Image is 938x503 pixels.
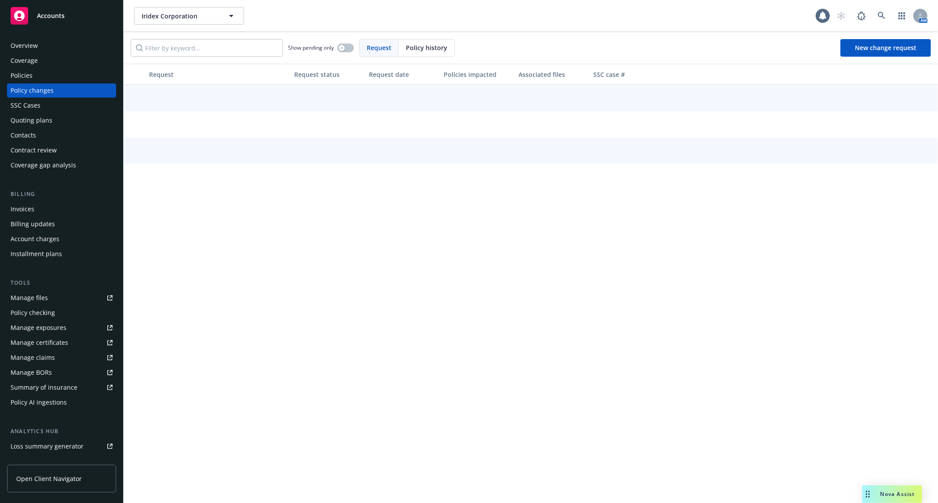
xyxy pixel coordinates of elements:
button: SSC case # [590,64,656,85]
span: Iridex Corporation [142,11,218,21]
a: Contacts [7,128,116,142]
div: Contract review [11,143,57,157]
div: SSC Cases [11,98,40,112]
a: Policies [7,69,116,83]
div: Policy checking [11,306,55,320]
a: SSC Cases [7,98,116,112]
div: Summary of insurance [11,380,77,394]
span: New change request [855,43,916,52]
button: Associated files [515,64,590,85]
div: Manage claims [11,351,55,365]
a: Manage exposures [7,321,116,335]
span: Accounts [37,12,65,19]
span: Nova Assist [880,490,915,498]
div: Installment plans [11,247,62,261]
a: Loss summary generator [7,439,116,453]
a: Account charges [7,232,116,246]
div: Drag to move [862,485,873,503]
button: Policies impacted [440,64,515,85]
a: Manage certificates [7,336,116,350]
div: Coverage [11,54,38,68]
div: Account charges [11,232,59,246]
div: Tools [7,279,116,287]
a: Policy changes [7,83,116,98]
div: Request [149,70,287,79]
a: Accounts [7,4,116,28]
a: Installment plans [7,247,116,261]
div: Manage BORs [11,365,52,380]
div: Invoices [11,202,34,216]
a: New change request [840,39,931,57]
a: Quoting plans [7,113,116,127]
div: SSC case # [593,70,652,79]
div: Policies impacted [444,70,511,79]
div: Analytics hub [7,427,116,436]
a: Overview [7,39,116,53]
span: Request [367,43,391,52]
div: Overview [11,39,38,53]
a: Billing updates [7,217,116,231]
div: Policies [11,69,33,83]
div: Associated files [518,70,586,79]
div: Contacts [11,128,36,142]
div: Billing updates [11,217,55,231]
div: Coverage gap analysis [11,158,76,172]
a: Invoices [7,202,116,216]
a: Policy checking [7,306,116,320]
a: Summary of insurance [7,380,116,394]
input: Filter by keyword... [131,39,283,57]
button: Nova Assist [862,485,922,503]
span: Show pending only [288,44,334,51]
a: Start snowing [832,7,850,25]
div: Policy changes [11,83,54,98]
a: Coverage gap analysis [7,158,116,172]
div: Manage certificates [11,336,68,350]
a: Search [873,7,891,25]
button: Request date [365,64,440,85]
a: Policy AI ingestions [7,395,116,409]
a: Report a Bug [853,7,870,25]
button: Request status [291,64,365,85]
div: Policy AI ingestions [11,395,67,409]
div: Quoting plans [11,113,52,127]
div: Request date [369,70,437,79]
div: Request status [294,70,362,79]
div: Manage exposures [11,321,66,335]
a: Contract review [7,143,116,157]
button: Request [146,64,291,85]
a: Manage files [7,291,116,305]
div: Loss summary generator [11,439,84,453]
div: Manage files [11,291,48,305]
a: Manage BORs [7,365,116,380]
button: Iridex Corporation [134,7,244,25]
a: Switch app [893,7,911,25]
a: Coverage [7,54,116,68]
a: Manage claims [7,351,116,365]
span: Policy history [406,43,447,52]
div: Billing [7,190,116,199]
span: Open Client Navigator [16,474,82,483]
